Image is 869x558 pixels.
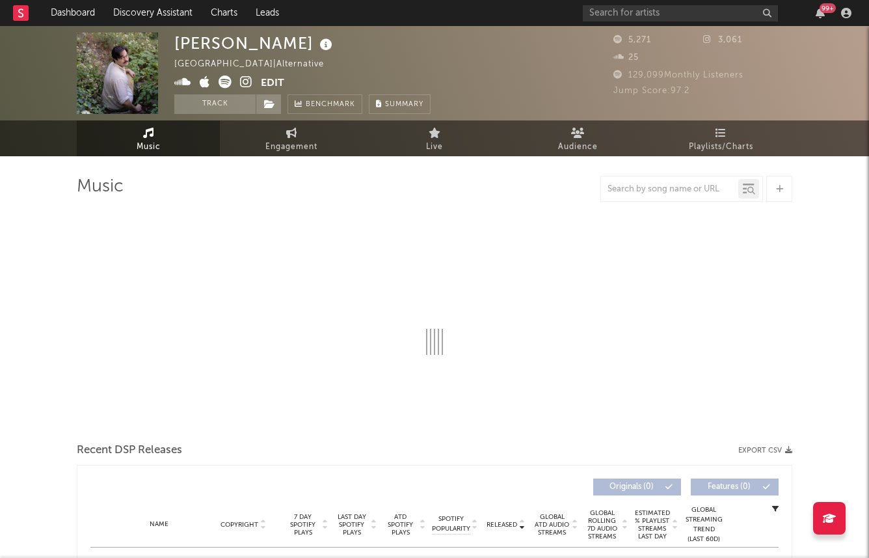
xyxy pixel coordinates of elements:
[613,87,689,95] span: Jump Score: 97.2
[699,483,759,491] span: Features ( 0 )
[820,3,836,13] div: 99 +
[558,139,598,155] span: Audience
[691,479,779,495] button: Features(0)
[77,443,182,458] span: Recent DSP Releases
[137,139,161,155] span: Music
[174,57,339,72] div: [GEOGRAPHIC_DATA] | Alternative
[426,139,443,155] span: Live
[602,483,662,491] span: Originals ( 0 )
[221,521,258,529] span: Copyright
[220,120,363,156] a: Engagement
[334,513,369,537] span: Last Day Spotify Plays
[613,71,743,79] span: 129,099 Monthly Listeners
[703,36,742,44] span: 3,061
[261,76,284,92] button: Edit
[816,8,825,18] button: 99+
[306,97,355,113] span: Benchmark
[385,101,423,108] span: Summary
[613,36,651,44] span: 5,271
[601,184,738,195] input: Search by song name or URL
[286,513,320,537] span: 7 Day Spotify Plays
[649,120,792,156] a: Playlists/Charts
[534,513,570,537] span: Global ATD Audio Streams
[506,120,649,156] a: Audience
[593,479,681,495] button: Originals(0)
[634,509,670,540] span: Estimated % Playlist Streams Last Day
[583,5,778,21] input: Search for artists
[689,139,753,155] span: Playlists/Charts
[265,139,317,155] span: Engagement
[174,33,336,54] div: [PERSON_NAME]
[116,520,202,529] div: Name
[738,447,792,454] button: Export CSV
[363,120,506,156] a: Live
[584,509,620,540] span: Global Rolling 7D Audio Streams
[613,53,639,62] span: 25
[684,505,723,544] div: Global Streaming Trend (Last 60D)
[287,94,362,114] a: Benchmark
[383,513,418,537] span: ATD Spotify Plays
[432,514,470,534] span: Spotify Popularity
[369,94,431,114] button: Summary
[487,521,517,529] span: Released
[77,120,220,156] a: Music
[174,94,256,114] button: Track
